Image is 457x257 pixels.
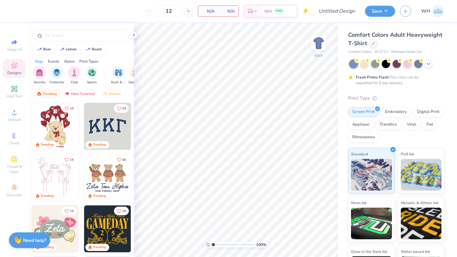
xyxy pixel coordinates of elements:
[82,45,105,54] button: beach
[351,151,368,157] span: Standard
[351,208,392,239] img: Neon Ink
[71,69,78,76] img: Club Image
[7,47,22,52] span: Image AI
[432,5,444,17] img: Will Hodgson
[32,103,79,150] img: 587403a7-0594-4a7f-b2bd-0ca67a3ff8dd
[85,66,98,85] div: filter for Sports
[66,47,77,51] div: lemon
[37,47,42,51] img: trend_line.gif
[34,80,45,85] span: Sorority
[93,245,106,250] div: Trending
[41,142,54,147] div: Trending
[156,5,181,17] input: – –
[84,154,131,201] img: a3be6b59-b000-4a72-aad0-0c575b892a6b
[351,159,392,191] img: Standard
[401,199,438,206] span: Metallic & Glitter Ink
[85,47,90,51] img: trend_line.gif
[56,45,80,54] button: lemon
[70,210,74,213] span: 19
[356,74,434,86] div: This color can be expedited for 5 day delivery.
[114,104,129,113] button: Like
[131,154,178,201] img: d12c9beb-9502-45c7-ae94-40b97fdd6040
[33,66,46,85] div: filter for Sorority
[78,205,125,252] img: d6d5c6c6-9b9a-4053-be8a-bdf4bacb006d
[256,242,266,248] span: 100 %
[131,103,178,150] img: edfb13fc-0e43-44eb-bea2-bf7fc0dd67f9
[7,70,21,75] span: Designs
[122,107,126,110] span: 33
[401,208,442,239] img: Metallic & Glitter Ink
[7,192,22,197] span: Decorate
[391,49,423,55] span: Minimum Order: 24 +
[59,47,64,51] img: trend_line.gif
[348,31,442,47] span: Comfort Colors Adult Heavyweight T-Shirt
[381,107,411,117] div: Embroidery
[43,47,51,51] div: bear
[79,59,98,64] div: Print Types
[103,91,108,96] img: Newest.gif
[375,49,388,55] span: # C1717
[44,32,125,39] input: Try "Alpha"
[7,94,22,99] span: Add Text
[50,66,64,85] div: filter for Fraternity
[129,66,143,85] button: filter button
[100,90,124,97] div: Newest
[33,45,54,54] button: bear
[403,120,421,129] div: Vinyl
[62,207,76,215] button: Like
[131,205,178,252] img: 2b704b5a-84f6-4980-8295-53d958423ff9
[413,107,444,117] div: Digital Print
[111,66,126,85] div: filter for Rush & Bid
[35,59,43,64] div: Orgs
[114,207,129,215] button: Like
[64,59,75,64] div: Styles
[62,104,76,113] button: Like
[33,66,46,85] button: filter button
[23,237,46,243] strong: Need help?
[129,80,143,85] span: Game Day
[70,158,74,161] span: 15
[122,158,126,161] span: 40
[65,91,70,96] img: most_fav.gif
[348,49,372,55] span: Comfort Colors
[78,154,125,201] img: d12a98c7-f0f7-4345-bf3a-b9f1b718b86e
[421,5,444,17] a: WH
[32,205,79,252] img: 010ceb09-c6fc-40d9-b71e-e3f087f73ee6
[41,194,54,198] div: Trending
[88,69,96,76] img: Sports Image
[421,8,430,15] span: WH
[50,80,64,85] span: Fraternity
[401,248,430,255] span: Water based Ink
[202,8,215,15] span: N/A
[10,141,19,146] span: Greek
[111,66,126,85] button: filter button
[34,90,60,97] div: Trending
[264,8,272,15] span: N/A
[348,107,379,117] div: Screen Print
[122,210,126,213] span: 18
[62,90,98,97] div: Most Favorited
[70,107,74,110] span: 10
[348,120,374,129] div: Applique
[93,194,106,198] div: Trending
[36,69,43,76] img: Sorority Image
[222,8,235,15] span: N/A
[84,103,131,150] img: 3b9aba4f-e317-4aa7-a679-c95a879539bd
[351,248,387,255] span: Glow in the Dark Ink
[3,164,25,174] span: Clipart & logos
[401,159,442,191] img: Puff Ink
[348,95,444,102] div: Print Type
[351,199,367,206] span: Neon Ink
[78,103,125,150] img: e74243e0-e378-47aa-a400-bc6bcb25063a
[8,117,21,122] span: Upload
[50,66,64,85] button: filter button
[111,80,126,85] span: Rush & Bid
[422,120,437,129] div: Foil
[375,120,401,129] div: Transfers
[93,142,106,147] div: Trending
[132,69,140,76] img: Game Day Image
[315,53,323,58] div: Back
[114,155,129,164] button: Like
[71,80,78,85] span: Club
[401,151,414,157] span: Puff Ink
